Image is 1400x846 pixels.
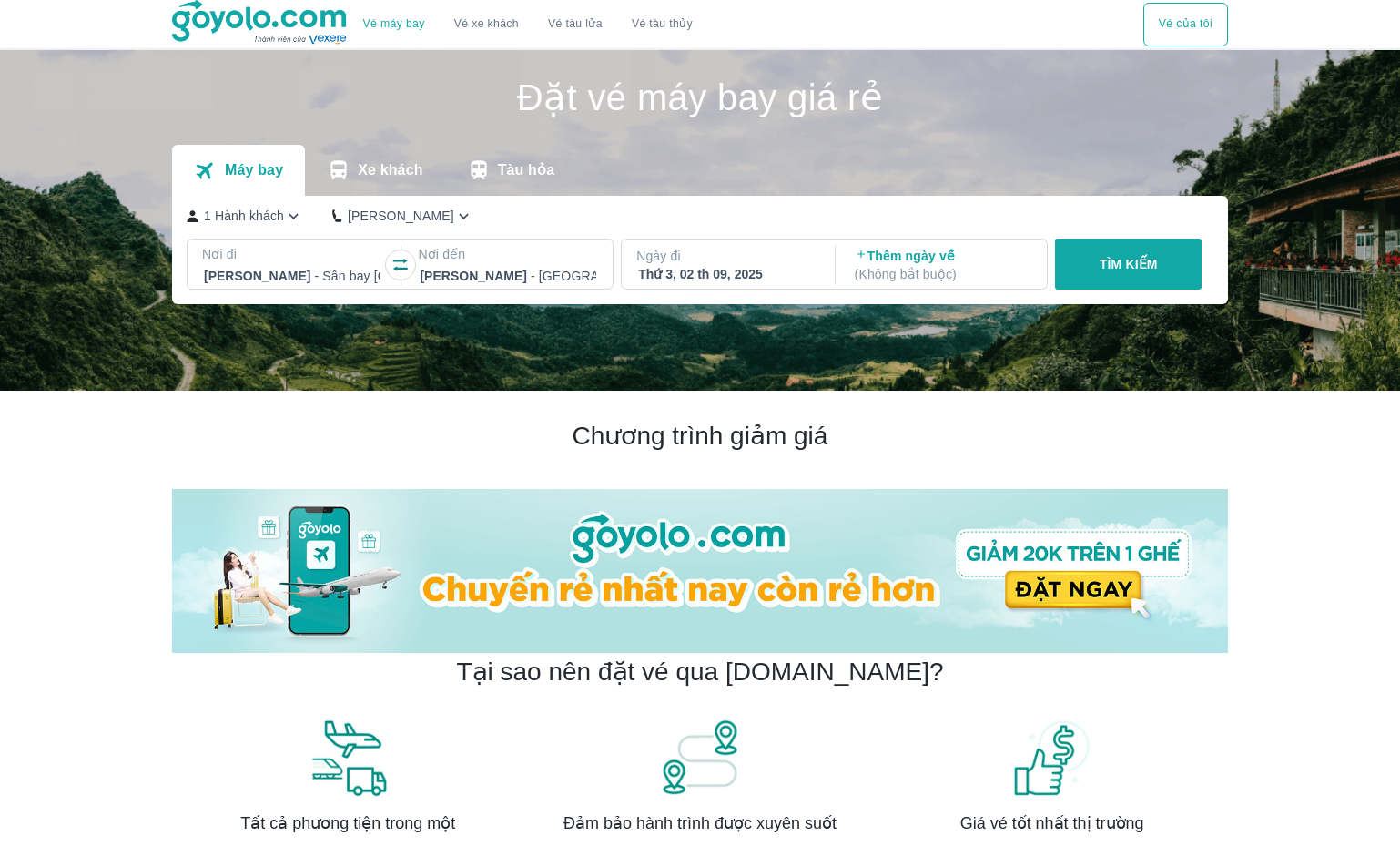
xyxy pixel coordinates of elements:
h1: Đặt vé máy bay giá rẻ [172,79,1228,116]
span: Giá vé tốt nhất thị trường [960,812,1144,834]
button: 1 Hành khách [187,207,303,226]
h2: Tại sao nên đặt vé qua [DOMAIN_NAME]? [456,656,943,688]
span: Tất cả phương tiện trong một [240,812,455,834]
img: banner-home [172,489,1228,653]
a: Vé tàu lửa [533,3,617,46]
p: ( Không bắt buộc ) [855,265,1031,283]
img: banner [1011,718,1093,798]
p: Thêm ngày về [855,247,1031,283]
div: transportation tabs [172,145,576,196]
p: Ngày đi [636,247,817,265]
button: [PERSON_NAME] [332,207,473,226]
h2: Chương trình giảm giá [172,420,1228,453]
p: Tàu hỏa [498,161,555,179]
span: Đảm bảo hành trình được xuyên suốt [563,812,837,834]
button: Vé tàu thủy [617,3,707,46]
div: Thứ 3, 02 th 09, 2025 [638,265,815,283]
button: TÌM KIẾM [1055,239,1202,290]
p: Nơi đến [418,245,598,263]
a: Vé máy bay [363,17,425,31]
img: banner [659,718,741,798]
div: choose transportation mode [1143,3,1228,46]
button: Vé của tôi [1143,3,1228,46]
p: TÌM KIẾM [1100,255,1158,273]
p: Nơi đi [202,245,382,263]
img: banner [307,718,389,798]
p: Máy bay [225,161,283,179]
a: Vé xe khách [454,17,519,31]
p: 1 Hành khách [204,207,284,225]
div: choose transportation mode [349,3,707,46]
p: Xe khách [358,161,422,179]
p: [PERSON_NAME] [348,207,454,225]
